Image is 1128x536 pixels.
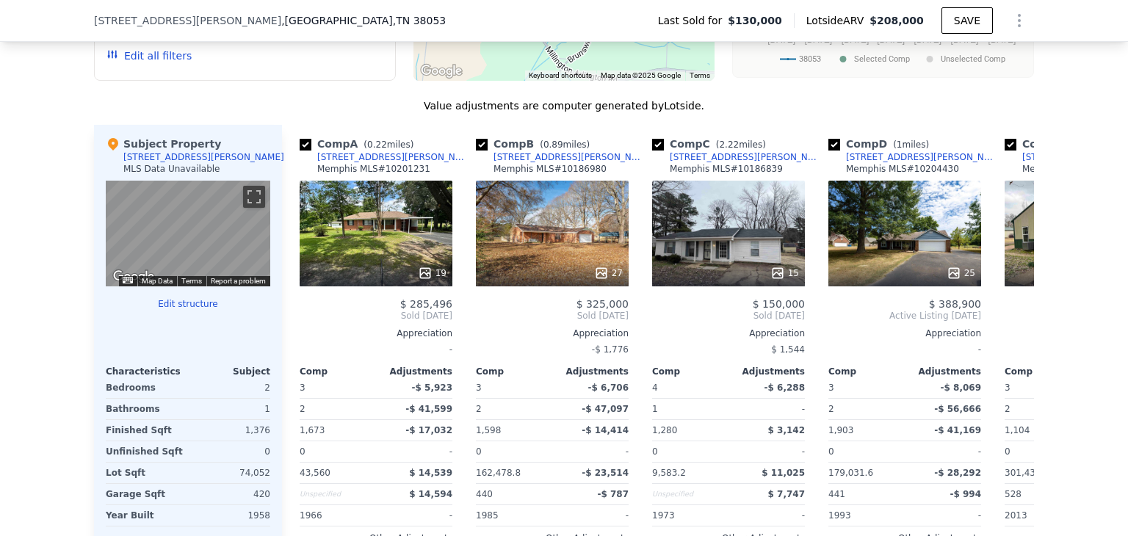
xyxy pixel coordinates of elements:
[652,327,805,339] div: Appreciation
[358,140,419,150] span: ( miles)
[94,13,281,28] span: [STREET_ADDRESS][PERSON_NAME]
[405,404,452,414] span: -$ 41,599
[300,399,373,419] div: 2
[376,366,452,377] div: Adjustments
[582,468,629,478] span: -$ 23,514
[106,137,221,151] div: Subject Property
[1005,505,1078,526] div: 2013
[1005,489,1022,499] span: 528
[828,446,834,457] span: 0
[804,35,832,45] text: [DATE]
[670,151,822,163] div: [STREET_ADDRESS][PERSON_NAME]
[417,62,466,81] a: Open this area in Google Maps (opens a new window)
[379,441,452,462] div: -
[1005,468,1049,478] span: 301,435.2
[106,181,270,286] div: Map
[594,266,623,280] div: 27
[764,383,805,393] span: -$ 6,288
[1005,137,1118,151] div: Comp E
[1005,151,1110,163] a: [STREET_ADDRESS]
[652,383,658,393] span: 4
[106,484,185,504] div: Garage Sqft
[753,298,805,310] span: $ 150,000
[409,489,452,499] span: $ 14,594
[771,344,805,355] span: $ 1,544
[123,277,133,283] button: Keyboard shortcuts
[1005,6,1034,35] button: Show Options
[597,489,629,499] span: -$ 787
[1005,383,1010,393] span: 3
[951,35,979,45] text: [DATE]
[828,489,845,499] span: 441
[887,140,935,150] span: ( miles)
[988,35,1016,45] text: [DATE]
[869,15,924,26] span: $208,000
[393,15,446,26] span: , TN 38053
[582,425,629,435] span: -$ 14,414
[188,366,270,377] div: Subject
[400,298,452,310] span: $ 285,496
[929,298,981,310] span: $ 388,900
[1005,366,1081,377] div: Comp
[652,425,677,435] span: 1,280
[529,70,592,81] button: Keyboard shortcuts
[908,441,981,462] div: -
[476,468,521,478] span: 162,478.8
[123,151,284,163] div: [STREET_ADDRESS][PERSON_NAME]
[731,505,805,526] div: -
[582,404,629,414] span: -$ 47,097
[947,266,975,280] div: 25
[300,446,305,457] span: 0
[670,163,783,175] div: Memphis MLS # 10186839
[300,151,470,163] a: [STREET_ADDRESS][PERSON_NAME]
[652,137,772,151] div: Comp C
[476,446,482,457] span: 0
[191,505,270,526] div: 1958
[211,277,266,285] a: Report a problem
[300,425,325,435] span: 1,673
[854,54,910,64] text: Selected Comp
[828,383,834,393] span: 3
[106,48,192,63] button: Edit all filters
[281,13,446,28] span: , [GEOGRAPHIC_DATA]
[300,310,452,322] span: Sold [DATE]
[1005,446,1010,457] span: 0
[652,310,805,322] span: Sold [DATE]
[652,484,726,504] div: Unspecified
[300,505,373,526] div: 1966
[142,276,173,286] button: Map Data
[897,140,903,150] span: 1
[191,463,270,483] div: 74,052
[767,35,795,45] text: [DATE]
[106,463,185,483] div: Lot Sqft
[317,151,470,163] div: [STREET_ADDRESS][PERSON_NAME]
[106,399,185,419] div: Bathrooms
[106,298,270,310] button: Edit structure
[828,468,873,478] span: 179,031.6
[950,489,981,499] span: -$ 994
[543,140,563,150] span: 0.89
[934,425,981,435] span: -$ 41,169
[828,366,905,377] div: Comp
[905,366,981,377] div: Adjustments
[191,399,270,419] div: 1
[317,163,430,175] div: Memphis MLS # 10201231
[181,277,202,285] a: Terms (opens in new tab)
[534,140,596,150] span: ( miles)
[652,505,726,526] div: 1973
[243,186,265,208] button: Toggle fullscreen view
[828,151,999,163] a: [STREET_ADDRESS][PERSON_NAME]
[300,137,419,151] div: Comp A
[652,151,822,163] a: [STREET_ADDRESS][PERSON_NAME]
[493,163,607,175] div: Memphis MLS # 10186980
[1005,399,1078,419] div: 2
[476,383,482,393] span: 3
[770,266,799,280] div: 15
[1022,151,1110,163] div: [STREET_ADDRESS]
[476,151,646,163] a: [STREET_ADDRESS][PERSON_NAME]
[109,267,158,286] a: Open this area in Google Maps (opens a new window)
[652,399,726,419] div: 1
[123,163,220,175] div: MLS Data Unavailable
[728,366,805,377] div: Adjustments
[652,468,686,478] span: 9,583.2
